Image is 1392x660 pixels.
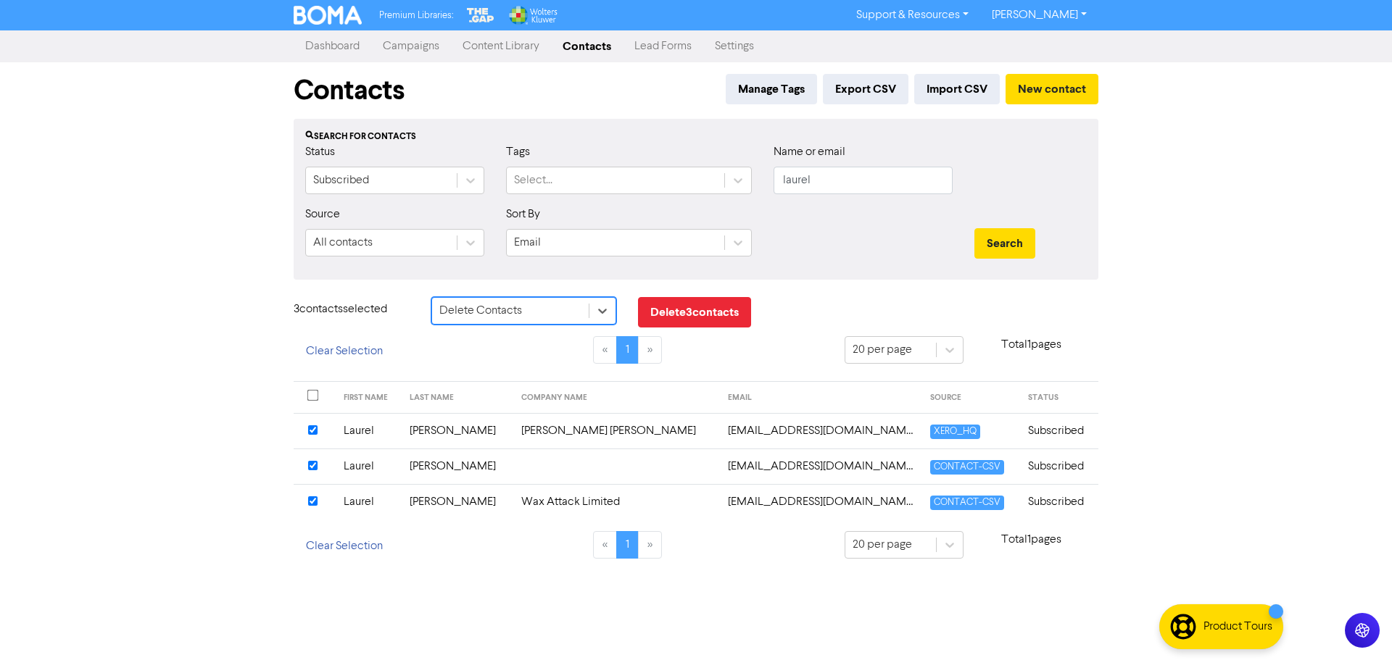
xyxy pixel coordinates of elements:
[401,448,513,484] td: [PERSON_NAME]
[335,448,401,484] td: Laurel
[1319,590,1392,660] iframe: Chat Widget
[401,382,513,414] th: LAST NAME
[703,32,766,61] a: Settings
[514,172,552,189] div: Select...
[853,341,912,359] div: 20 per page
[294,303,410,317] h6: 3 contact s selected
[845,4,980,27] a: Support & Resources
[305,130,1087,143] div: Search for contacts
[305,143,335,161] label: Status
[726,74,817,104] button: Manage Tags
[719,382,921,414] th: EMAIL
[974,228,1035,259] button: Search
[335,484,401,519] td: Laurel
[964,336,1098,354] p: Total 1 pages
[623,32,703,61] a: Lead Forms
[616,336,639,364] a: Page 1 is your current page
[921,382,1020,414] th: SOURCE
[514,234,541,251] div: Email
[294,336,395,367] button: Clear Selection
[507,6,557,25] img: Wolters Kluwer
[719,448,921,484] td: lollol@slingshot.co.nz
[1019,448,1098,484] td: Subscribed
[439,302,522,319] div: Delete Contacts
[980,4,1098,27] a: [PERSON_NAME]
[401,484,513,519] td: [PERSON_NAME]
[930,425,980,438] span: XERO_HQ
[1006,74,1098,104] button: New contact
[294,32,371,61] a: Dashboard
[401,413,513,448] td: [PERSON_NAME]
[513,382,719,414] th: COMPANY NAME
[1019,382,1098,414] th: STATUS
[335,382,401,414] th: FIRST NAME
[930,460,1004,474] span: CONTACT-CSV
[1019,413,1098,448] td: Subscribed
[506,206,540,223] label: Sort By
[1019,484,1098,519] td: Subscribed
[371,32,451,61] a: Campaigns
[914,74,1000,104] button: Import CSV
[305,206,340,223] label: Source
[513,413,719,448] td: [PERSON_NAME] [PERSON_NAME]
[616,531,639,559] a: Page 1 is your current page
[638,297,751,327] button: Delete3contacts
[719,413,921,448] td: laurelhc@gmail.com
[465,6,497,25] img: The Gap
[513,484,719,519] td: Wax Attack Limited
[294,74,405,107] h1: Contacts
[719,484,921,519] td: wax_attack@yahoo.co.nz
[964,531,1098,548] p: Total 1 pages
[294,531,395,561] button: Clear Selection
[506,143,530,161] label: Tags
[379,11,453,20] span: Premium Libraries:
[823,74,908,104] button: Export CSV
[313,172,369,189] div: Subscribed
[774,143,845,161] label: Name or email
[930,496,1004,509] span: CONTACT-CSV
[551,32,623,61] a: Contacts
[294,6,362,25] img: BOMA Logo
[451,32,551,61] a: Content Library
[335,413,401,448] td: Laurel
[313,234,373,251] div: All contacts
[853,536,912,554] div: 20 per page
